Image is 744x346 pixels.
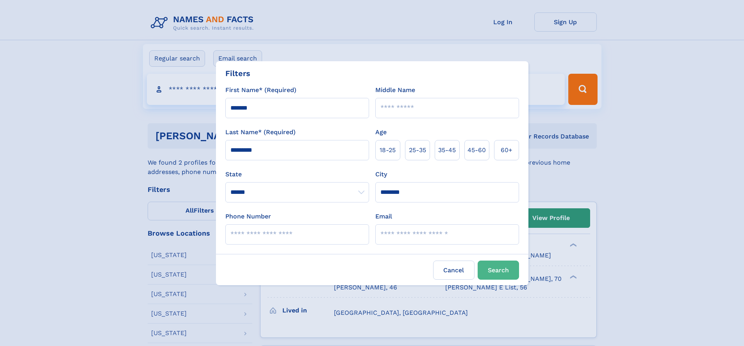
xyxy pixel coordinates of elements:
[380,145,396,155] span: 18‑25
[501,145,512,155] span: 60+
[375,170,387,179] label: City
[478,261,519,280] button: Search
[375,212,392,221] label: Email
[467,145,486,155] span: 45‑60
[225,212,271,221] label: Phone Number
[225,128,296,137] label: Last Name* (Required)
[225,85,296,95] label: First Name* (Required)
[225,170,369,179] label: State
[375,128,387,137] label: Age
[409,145,426,155] span: 25‑35
[433,261,475,280] label: Cancel
[438,145,456,155] span: 35‑45
[375,85,415,95] label: Middle Name
[225,67,250,79] div: Filters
